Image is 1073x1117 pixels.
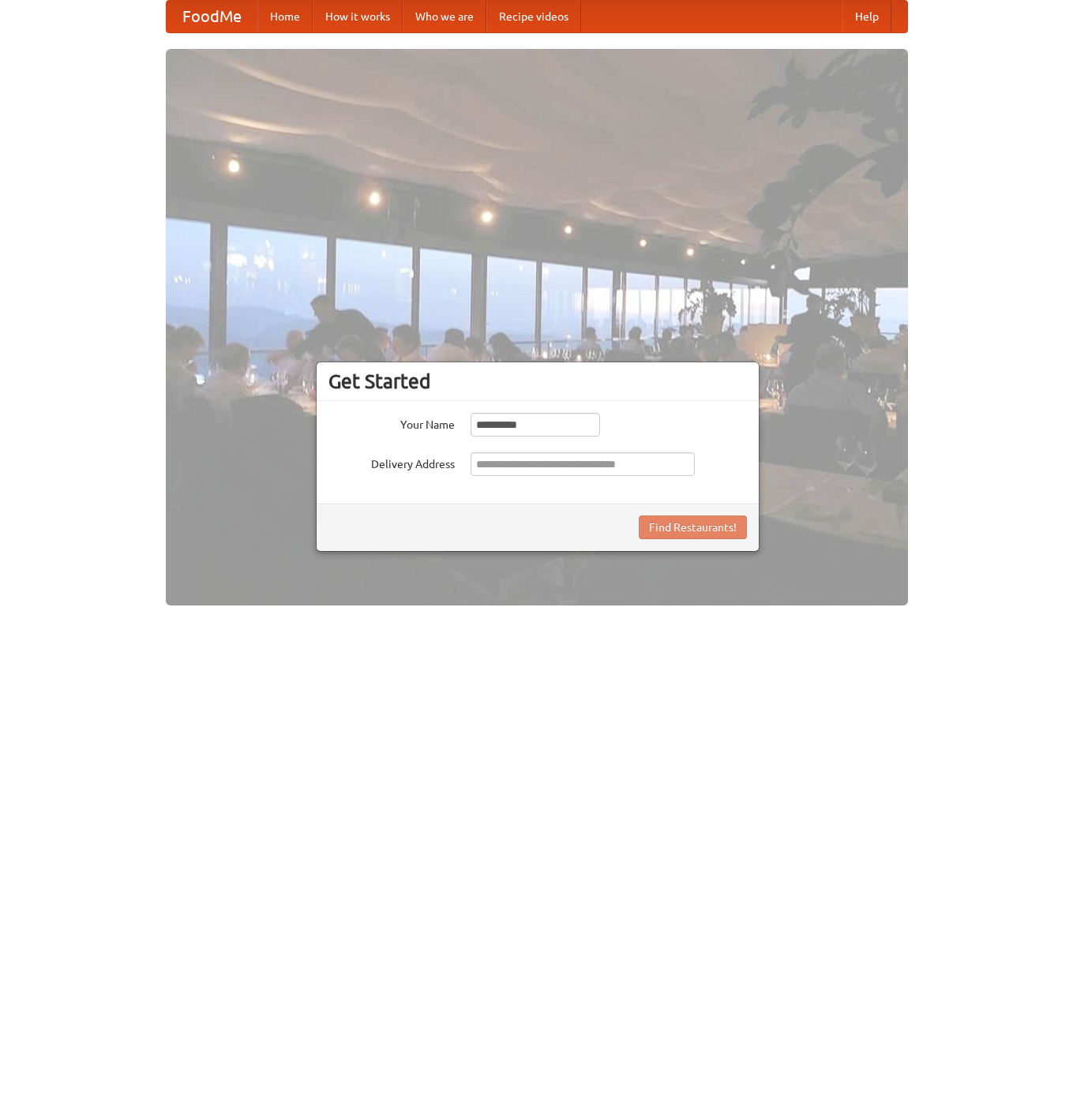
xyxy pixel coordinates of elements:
[328,413,455,433] label: Your Name
[842,1,891,32] a: Help
[257,1,313,32] a: Home
[403,1,486,32] a: Who we are
[313,1,403,32] a: How it works
[328,369,747,393] h3: Get Started
[167,1,257,32] a: FoodMe
[486,1,581,32] a: Recipe videos
[328,452,455,472] label: Delivery Address
[639,515,747,539] button: Find Restaurants!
